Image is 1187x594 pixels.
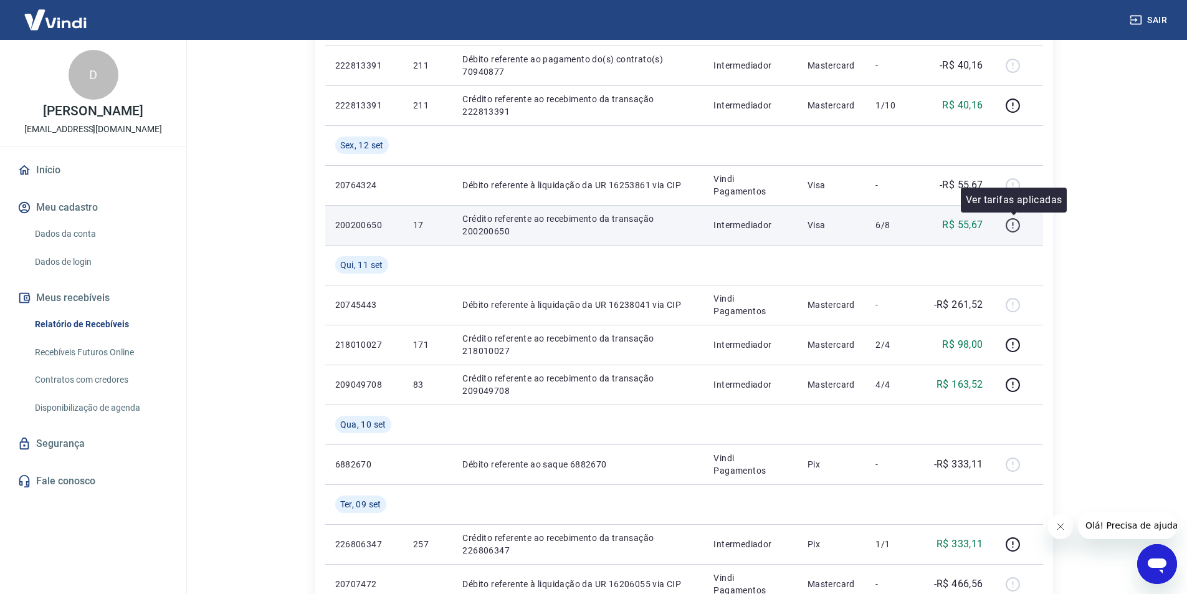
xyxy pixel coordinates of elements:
[15,156,171,184] a: Início
[24,123,162,136] p: [EMAIL_ADDRESS][DOMAIN_NAME]
[335,219,393,231] p: 200200650
[875,538,912,550] p: 1/1
[413,59,442,72] p: 211
[808,59,856,72] p: Mastercard
[1078,512,1177,539] iframe: Mensagem da empresa
[335,59,393,72] p: 222813391
[335,578,393,590] p: 20707472
[7,9,105,19] span: Olá! Precisa de ajuda?
[15,430,171,457] a: Segurança
[808,538,856,550] p: Pix
[462,53,694,78] p: Débito referente ao pagamento do(s) contrato(s) 70940877
[30,395,171,421] a: Disponibilização de agenda
[808,299,856,311] p: Mastercard
[713,59,788,72] p: Intermediador
[15,467,171,495] a: Fale conosco
[30,249,171,275] a: Dados de login
[340,418,386,431] span: Qua, 10 set
[808,219,856,231] p: Visa
[713,378,788,391] p: Intermediador
[875,59,912,72] p: -
[934,457,983,472] p: -R$ 333,11
[875,179,912,191] p: -
[15,1,96,39] img: Vindi
[462,332,694,357] p: Crédito referente ao recebimento da transação 218010027
[713,538,788,550] p: Intermediador
[808,99,856,112] p: Mastercard
[713,338,788,351] p: Intermediador
[713,219,788,231] p: Intermediador
[940,58,983,73] p: -R$ 40,16
[413,538,442,550] p: 257
[340,259,383,271] span: Qui, 11 set
[808,338,856,351] p: Mastercard
[875,219,912,231] p: 6/8
[462,93,694,118] p: Crédito referente ao recebimento da transação 222813391
[462,532,694,557] p: Crédito referente ao recebimento da transação 226806347
[462,299,694,311] p: Débito referente à liquidação da UR 16238041 via CIP
[875,99,912,112] p: 1/10
[942,98,983,113] p: R$ 40,16
[335,378,393,391] p: 209049708
[413,378,442,391] p: 83
[335,458,393,471] p: 6882670
[966,193,1062,208] p: Ver tarifas aplicadas
[713,292,788,317] p: Vindi Pagamentos
[462,458,694,471] p: Débito referente ao saque 6882670
[335,299,393,311] p: 20745443
[15,194,171,221] button: Meu cadastro
[462,372,694,397] p: Crédito referente ao recebimento da transação 209049708
[808,458,856,471] p: Pix
[43,105,143,118] p: [PERSON_NAME]
[713,173,788,198] p: Vindi Pagamentos
[875,578,912,590] p: -
[335,538,393,550] p: 226806347
[340,498,381,510] span: Ter, 09 set
[1137,544,1177,584] iframe: Botão para abrir a janela de mensagens
[940,178,983,193] p: -R$ 55,67
[340,139,384,151] span: Sex, 12 set
[413,338,442,351] p: 171
[462,578,694,590] p: Débito referente à liquidação da UR 16206055 via CIP
[942,218,983,232] p: R$ 55,67
[69,50,118,100] div: D
[462,179,694,191] p: Débito referente à liquidação da UR 16253861 via CIP
[335,179,393,191] p: 20764324
[875,378,912,391] p: 4/4
[937,377,983,392] p: R$ 163,52
[875,299,912,311] p: -
[413,219,442,231] p: 17
[934,577,983,592] p: -R$ 466,56
[30,221,171,247] a: Dados da conta
[335,99,393,112] p: 222813391
[30,340,171,365] a: Recebíveis Futuros Online
[934,297,983,312] p: -R$ 261,52
[942,337,983,352] p: R$ 98,00
[413,99,442,112] p: 211
[713,99,788,112] p: Intermediador
[462,213,694,237] p: Crédito referente ao recebimento da transação 200200650
[875,338,912,351] p: 2/4
[808,578,856,590] p: Mastercard
[808,378,856,391] p: Mastercard
[335,338,393,351] p: 218010027
[713,452,788,477] p: Vindi Pagamentos
[808,179,856,191] p: Visa
[1127,9,1172,32] button: Sair
[875,458,912,471] p: -
[937,537,983,552] p: R$ 333,11
[1048,514,1073,539] iframe: Fechar mensagem
[30,312,171,337] a: Relatório de Recebíveis
[30,367,171,393] a: Contratos com credores
[15,284,171,312] button: Meus recebíveis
